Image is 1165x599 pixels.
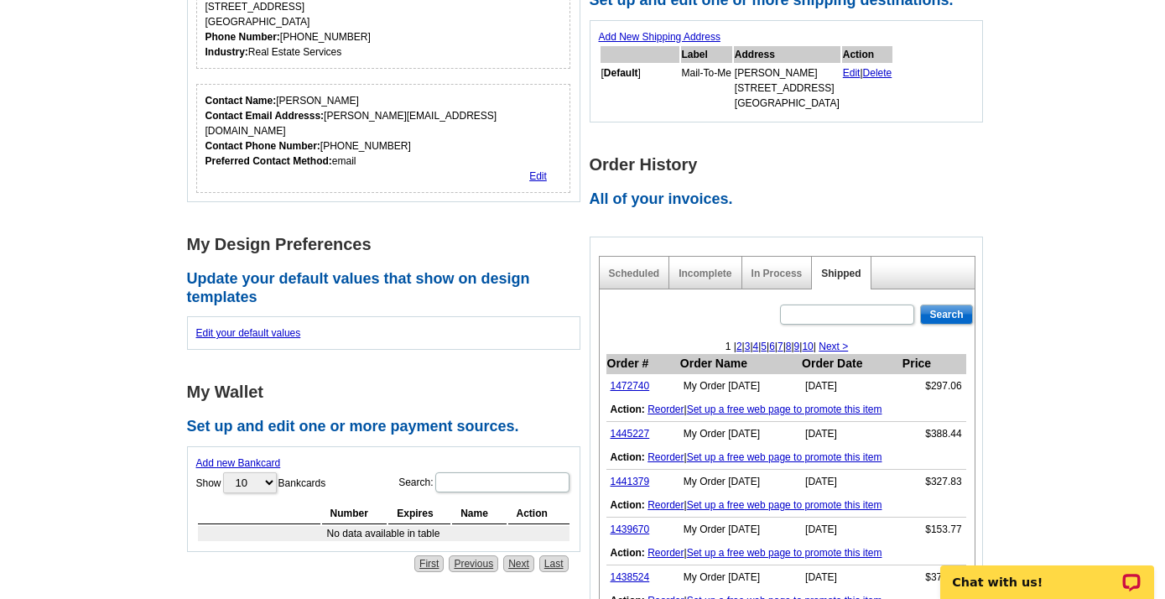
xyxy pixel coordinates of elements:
a: Last [539,555,569,572]
a: Set up a free web page to promote this item [687,499,882,511]
a: 1472740 [611,380,650,392]
a: 10 [802,341,813,352]
a: Set up a free web page to promote this item [687,451,882,463]
div: [PERSON_NAME] [PERSON_NAME][EMAIL_ADDRESS][DOMAIN_NAME] [PHONE_NUMBER] email [205,93,562,169]
input: Search [920,305,972,325]
label: Show Bankcards [196,471,326,495]
th: Label [681,46,732,63]
a: In Process [752,268,803,279]
label: Search: [398,471,570,494]
h1: Order History [590,156,992,174]
td: [ ] [601,65,679,112]
strong: Industry: [205,46,248,58]
td: My Order [DATE] [679,422,801,446]
strong: Contact Email Addresss: [205,110,325,122]
strong: Preferred Contact Method: [205,155,332,167]
b: Default [604,67,638,79]
a: Incomplete [679,268,731,279]
a: Edit [529,170,547,182]
td: My Order [DATE] [679,470,801,494]
th: Name [452,503,506,524]
a: Reorder [648,547,684,559]
a: Edit [843,67,861,79]
td: [DATE] [801,565,902,590]
td: [DATE] [801,422,902,446]
div: 1 | | | | | | | | | | [600,339,975,354]
div: Who should we contact regarding order issues? [196,84,571,193]
a: 4 [753,341,759,352]
a: Reorder [648,451,684,463]
a: 6 [769,341,775,352]
b: Action: [611,451,645,463]
b: Action: [611,404,645,415]
a: Reorder [648,499,684,511]
h2: Update your default values that show on design templates [187,270,590,306]
a: Delete [863,67,892,79]
a: Previous [449,555,498,572]
td: $153.77 [902,518,966,542]
b: Action: [611,547,645,559]
td: | [606,493,966,518]
a: 9 [794,341,800,352]
a: Set up a free web page to promote this item [687,404,882,415]
td: $297.06 [902,374,966,398]
td: | [606,445,966,470]
a: 1441379 [611,476,650,487]
h1: My Design Preferences [187,236,590,253]
td: $388.44 [902,422,966,446]
strong: Phone Number: [205,31,280,43]
a: Add new Bankcard [196,457,281,469]
b: Action: [611,499,645,511]
td: [DATE] [801,470,902,494]
a: Next [503,555,534,572]
td: $327.83 [902,470,966,494]
strong: Contact Phone Number: [205,140,320,152]
th: Expires [388,503,450,524]
td: My Order [DATE] [679,374,801,398]
th: Price [902,354,966,374]
a: Scheduled [609,268,660,279]
strong: Contact Name: [205,95,277,107]
h2: Set up and edit one or more payment sources. [187,418,590,436]
a: Set up a free web page to promote this item [687,547,882,559]
a: Reorder [648,404,684,415]
th: Action [842,46,893,63]
a: Edit your default values [196,327,301,339]
td: | [606,541,966,565]
a: Add New Shipping Address [599,31,720,43]
h1: My Wallet [187,383,590,401]
a: 2 [736,341,742,352]
input: Search: [435,472,569,492]
td: No data available in table [198,526,569,541]
th: Number [322,503,387,524]
a: 1439670 [611,523,650,535]
td: | [842,65,893,112]
th: Order Date [801,354,902,374]
a: Shipped [821,268,861,279]
td: Mail-To-Me [681,65,732,112]
td: My Order [DATE] [679,565,801,590]
a: 1445227 [611,428,650,440]
td: | [606,398,966,422]
a: Next > [819,341,848,352]
td: [DATE] [801,518,902,542]
td: [PERSON_NAME] [STREET_ADDRESS] [GEOGRAPHIC_DATA] [734,65,840,112]
h2: All of your invoices. [590,190,992,209]
a: 7 [778,341,783,352]
td: My Order [DATE] [679,518,801,542]
th: Order # [606,354,679,374]
a: 3 [745,341,751,352]
th: Order Name [679,354,801,374]
th: Action [508,503,569,524]
a: 5 [761,341,767,352]
a: 1438524 [611,571,650,583]
td: $376.53 [902,565,966,590]
a: 8 [786,341,792,352]
th: Address [734,46,840,63]
td: [DATE] [801,374,902,398]
iframe: LiveChat chat widget [929,546,1165,599]
a: First [414,555,444,572]
select: ShowBankcards [223,472,277,493]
